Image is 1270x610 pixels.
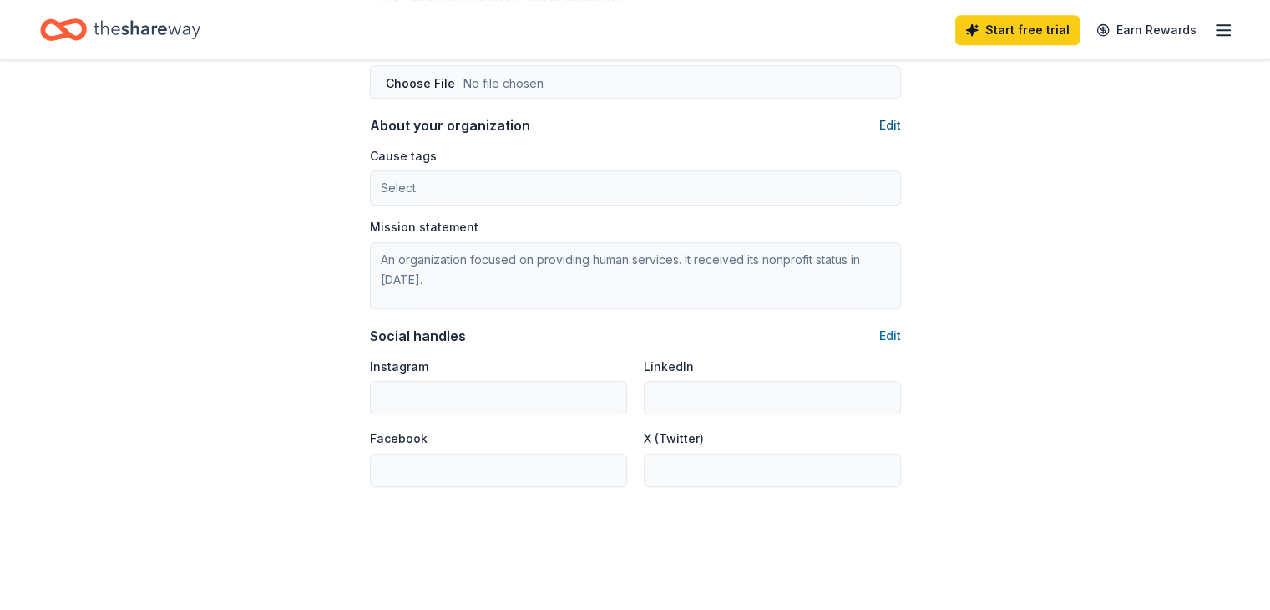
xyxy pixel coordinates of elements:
[370,170,901,206] button: Select
[370,430,428,447] label: Facebook
[370,358,428,375] label: Instagram
[879,115,901,135] button: Edit
[381,178,416,198] span: Select
[1086,15,1207,45] a: Earn Rewards
[370,219,478,236] label: Mission statement
[40,10,200,49] a: Home
[370,115,530,135] div: About your organization
[644,358,694,375] label: LinkedIn
[370,326,466,346] div: Social handles
[644,430,704,447] label: X (Twitter)
[370,242,901,309] textarea: An organization focused on providing human services. It received its nonprofit status in [DATE].
[370,148,437,165] label: Cause tags
[955,15,1080,45] a: Start free trial
[879,326,901,346] button: Edit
